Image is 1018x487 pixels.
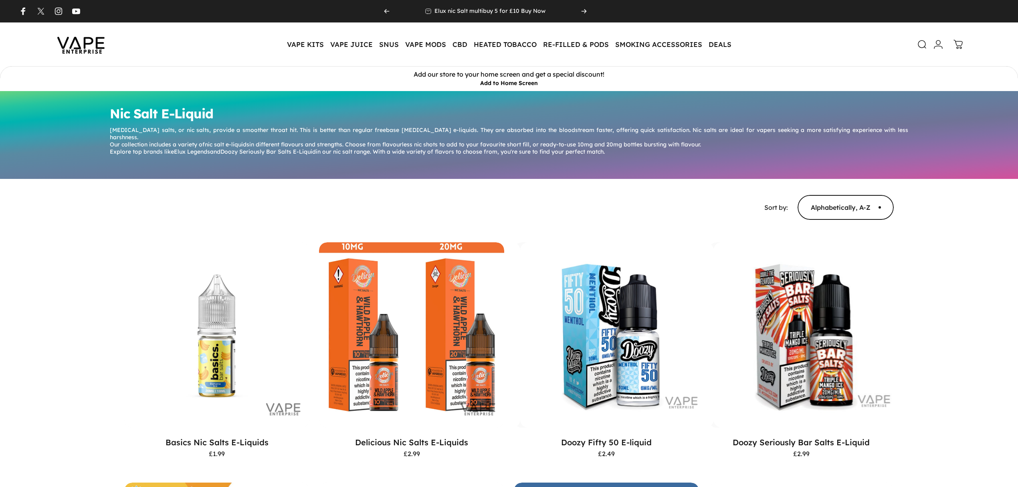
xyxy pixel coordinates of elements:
summary: VAPE KITS [284,36,327,53]
nav: Primary [284,36,735,53]
iframe: chat widget [8,455,34,479]
p: Add our store to your home screen and get a special discount! [2,70,1016,79]
a: Delicious Nic Salts E-Liquids [355,437,468,447]
img: Delicious Nic Salts E-Liquids [319,242,504,428]
p: Elux nic Salt multibuy 5 for £10 Buy Now [434,8,545,15]
a: DEALS [705,36,735,53]
a: Doozy Seriously Bar Salts E-Liquid [733,437,870,447]
img: Doozy Fifty 50 E-liquid [335,242,520,428]
summary: VAPE MODS [402,36,449,53]
a: 0 items [949,35,967,53]
span: £2.99 [793,450,810,457]
a: Basics Nic Salts E-Liquids [166,437,269,447]
a: Doozy Fifty 50 E-liquid [561,437,652,447]
a: Elux Legends [174,148,210,155]
img: Basics Nic Salts E-Liquids [124,242,309,428]
img: Doozy Fifty 50 E-liquid [520,242,705,428]
a: nic salt e-liquids [205,141,249,148]
summary: RE-FILLED & PODS [540,36,612,53]
span: Explore top brands like [110,148,174,155]
summary: VAPE JUICE [327,36,376,53]
span: in different flavours and strengths. Choose from flavourless nic shots to add to your favourite s... [249,141,701,148]
span: £2.99 [404,450,420,457]
img: Vape Enterprise [45,26,117,63]
span: Sort by: [764,203,788,211]
span: [MEDICAL_DATA] salts, or nic salts, provide a smoother throat hit. This is better than regular fr... [110,126,908,141]
summary: HEATED TOBACCO [471,36,540,53]
span: £2.49 [598,450,615,457]
summary: SMOKING ACCESSORIES [612,36,705,53]
span: in our nic salt range. With a wide variety of flavors to choose from, you're sure to find your pe... [316,148,605,155]
span: and [210,148,220,155]
a: Doozy Seriously Bar Salts E-Liquid [220,148,316,155]
a: Doozy Fifty 50 E-liquid [514,242,699,428]
span: Our collection includes a variety of [110,141,205,148]
summary: SNUS [376,36,402,53]
a: Doozy Seriously Bar Salts E-Liquid [709,242,894,428]
span: £1.99 [209,450,225,457]
img: Doozy Seriously Bar Salts [713,242,899,428]
h1: Nic Salt E-Liquid [110,107,908,120]
summary: CBD [449,36,471,53]
button: Add to Home Screen [480,79,538,87]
